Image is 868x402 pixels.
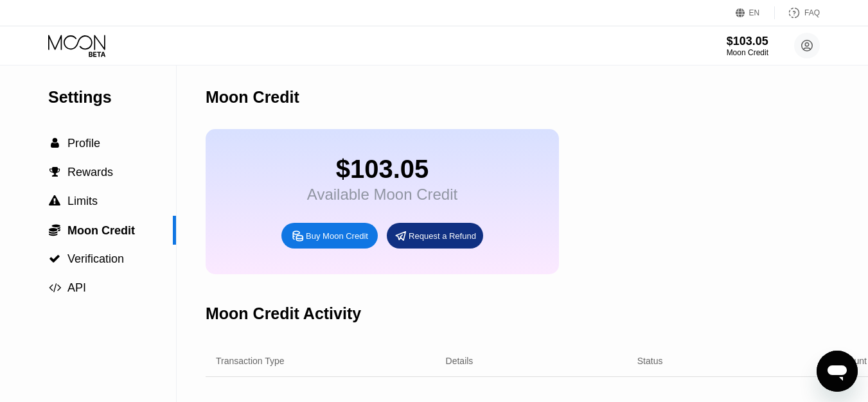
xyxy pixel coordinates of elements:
div: Moon Credit [727,48,768,57]
div:  [48,253,61,265]
span:  [49,223,60,236]
span:  [51,137,59,149]
div:  [48,282,61,293]
span:  [49,166,60,178]
div: Details [446,356,474,366]
div: FAQ [775,6,820,19]
div: Buy Moon Credit [306,231,368,241]
div:  [48,137,61,149]
div: EN [736,6,775,19]
div:  [48,223,61,236]
span: API [67,281,86,294]
span: Limits [67,195,98,207]
div: Transaction Type [216,356,285,366]
div: FAQ [804,8,820,17]
div: $103.05 [727,35,768,48]
div: $103.05Moon Credit [727,35,768,57]
div: Request a Refund [409,231,476,241]
span:  [49,282,61,293]
div: Status [637,356,663,366]
span: Profile [67,137,100,150]
div: Available Moon Credit [307,186,457,204]
span: Moon Credit [67,224,135,237]
div: Moon Credit Activity [206,304,361,323]
span:  [49,195,60,207]
div:  [48,195,61,207]
span:  [49,253,60,265]
iframe: Button to launch messaging window [817,351,858,392]
div: Request a Refund [387,223,483,249]
div: $103.05 [307,155,457,184]
div: EN [749,8,760,17]
div: Settings [48,88,176,107]
div:  [48,166,61,178]
span: Verification [67,252,124,265]
span: Rewards [67,166,113,179]
div: Buy Moon Credit [281,223,378,249]
div: Moon Credit [206,88,299,107]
